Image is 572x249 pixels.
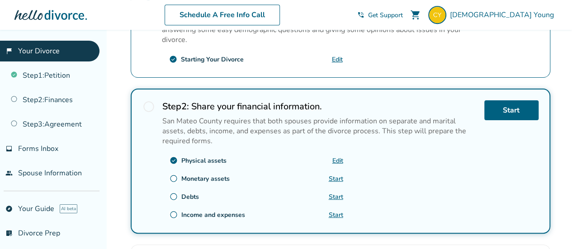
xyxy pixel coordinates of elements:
[357,11,403,19] a: phone_in_talkGet Support
[162,100,477,113] h2: Share your financial information.
[5,145,13,152] span: inbox
[170,211,178,219] span: radio_button_unchecked
[181,174,230,183] div: Monetary assets
[428,6,446,24] img: Christi Young
[162,116,477,146] p: San Mateo County requires that both spouses provide information on separate and marital assets, d...
[5,205,13,212] span: explore
[18,144,58,154] span: Forms Inbox
[329,211,343,219] a: Start
[181,211,245,219] div: Income and expenses
[181,193,199,201] div: Debts
[410,9,421,20] span: shopping_cart
[484,100,539,120] a: Start
[368,11,403,19] span: Get Support
[329,193,343,201] a: Start
[329,174,343,183] a: Start
[169,55,177,63] span: check_circle
[357,11,364,19] span: phone_in_talk
[527,206,572,249] iframe: Chat Widget
[5,230,13,237] span: list_alt_check
[5,169,13,177] span: people
[181,156,227,165] div: Physical assets
[181,55,244,64] div: Starting Your Divorce
[5,47,13,55] span: flag_2
[170,174,178,183] span: radio_button_unchecked
[170,156,178,164] span: check_circle
[142,100,155,113] span: radio_button_unchecked
[162,100,189,113] strong: Step 2 :
[450,10,558,20] span: [DEMOGRAPHIC_DATA] Young
[60,204,77,213] span: AI beta
[165,5,280,25] a: Schedule A Free Info Call
[170,193,178,201] span: radio_button_unchecked
[332,156,343,165] a: Edit
[332,55,343,64] a: Edit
